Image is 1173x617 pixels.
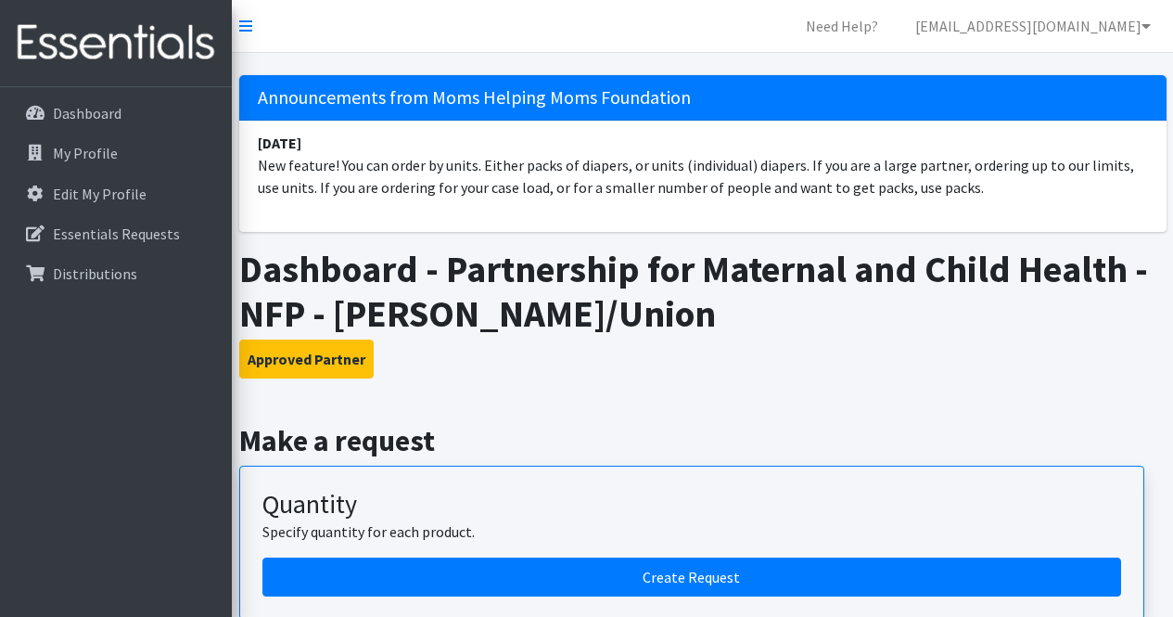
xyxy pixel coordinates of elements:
[239,340,374,379] button: Approved Partner
[53,104,121,122] p: Dashboard
[262,489,1121,521] h3: Quantity
[262,558,1121,597] a: Create a request by quantity
[239,121,1167,210] li: New feature! You can order by units. Either packs of diapers, or units (individual) diapers. If y...
[7,135,224,172] a: My Profile
[791,7,893,45] a: Need Help?
[262,521,1121,543] p: Specify quantity for each product.
[53,225,180,243] p: Essentials Requests
[900,7,1166,45] a: [EMAIL_ADDRESS][DOMAIN_NAME]
[239,247,1167,336] h1: Dashboard - Partnership for Maternal and Child Health - NFP - [PERSON_NAME]/Union
[53,144,118,162] p: My Profile
[7,255,224,292] a: Distributions
[53,185,147,203] p: Edit My Profile
[7,12,224,74] img: HumanEssentials
[7,215,224,252] a: Essentials Requests
[53,264,137,283] p: Distributions
[7,95,224,132] a: Dashboard
[239,423,1167,458] h2: Make a request
[258,134,301,152] strong: [DATE]
[7,175,224,212] a: Edit My Profile
[239,75,1167,121] h5: Announcements from Moms Helping Moms Foundation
